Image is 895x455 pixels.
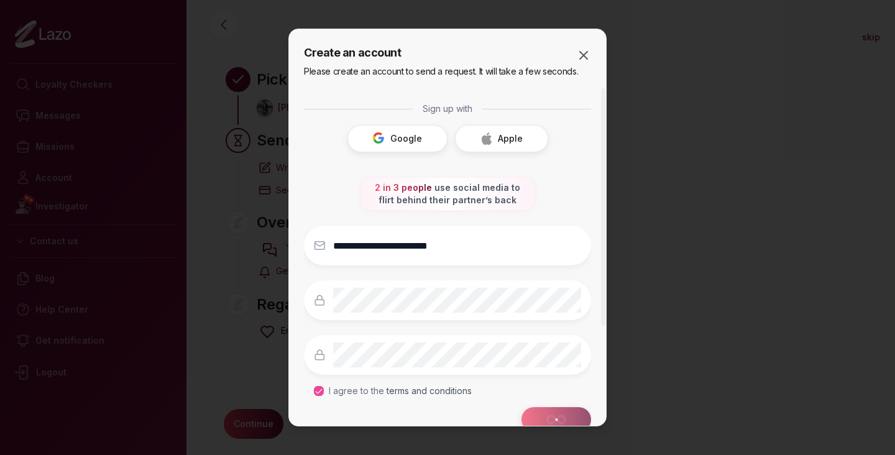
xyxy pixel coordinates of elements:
span: 2 in 3 people [375,182,432,193]
div: I agree to the [329,385,472,397]
h2: Create an account [289,44,606,62]
h2: Please create an account to send a request. It will take a few seconds. [289,65,606,78]
button: Apple [455,125,548,152]
p: terms and conditions [384,385,472,397]
span: Sign up with [423,103,472,115]
span: use social media to flirt behind their partner’s back [379,182,520,205]
button: Google [347,125,447,152]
